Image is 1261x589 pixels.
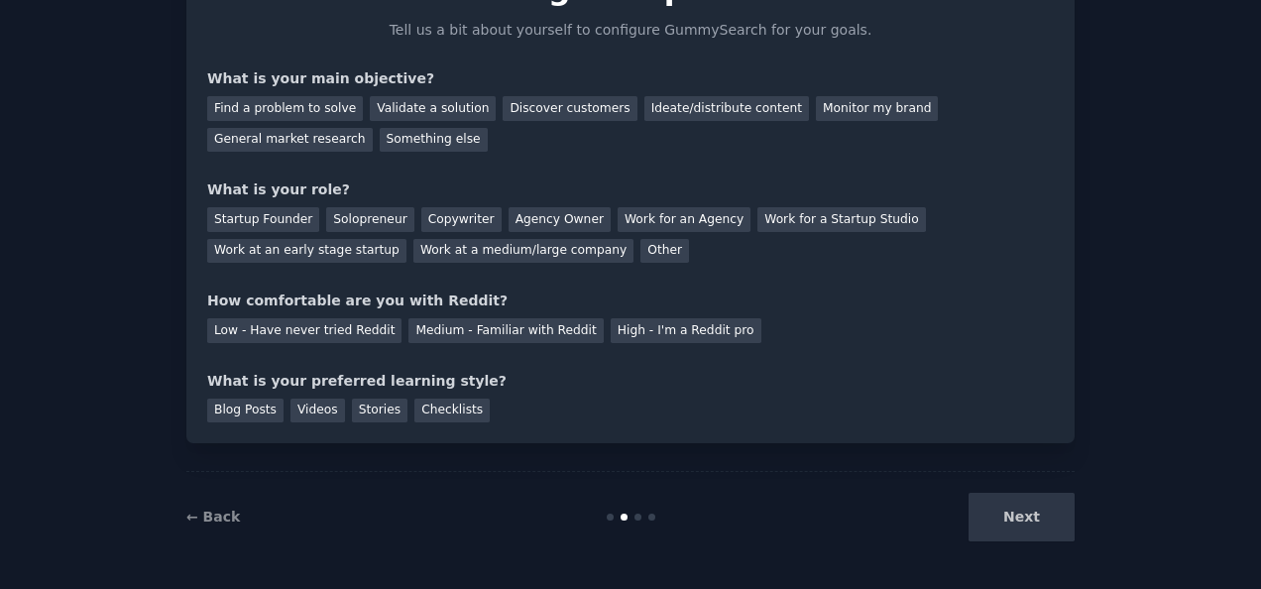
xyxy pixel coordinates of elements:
[503,96,636,121] div: Discover customers
[408,318,603,343] div: Medium - Familiar with Reddit
[207,291,1054,311] div: How comfortable are you with Reddit?
[207,318,401,343] div: Low - Have never tried Reddit
[611,318,761,343] div: High - I'm a Reddit pro
[207,239,406,264] div: Work at an early stage startup
[644,96,809,121] div: Ideate/distribute content
[186,509,240,525] a: ← Back
[618,207,750,232] div: Work for an Agency
[757,207,925,232] div: Work for a Startup Studio
[421,207,502,232] div: Copywriter
[413,239,633,264] div: Work at a medium/large company
[207,371,1054,392] div: What is your preferred learning style?
[207,68,1054,89] div: What is your main objective?
[352,399,407,423] div: Stories
[326,207,413,232] div: Solopreneur
[381,20,880,41] p: Tell us a bit about yourself to configure GummySearch for your goals.
[509,207,611,232] div: Agency Owner
[370,96,496,121] div: Validate a solution
[290,399,345,423] div: Videos
[380,128,488,153] div: Something else
[207,179,1054,200] div: What is your role?
[640,239,689,264] div: Other
[207,128,373,153] div: General market research
[816,96,938,121] div: Monitor my brand
[207,399,284,423] div: Blog Posts
[207,207,319,232] div: Startup Founder
[207,96,363,121] div: Find a problem to solve
[414,399,490,423] div: Checklists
